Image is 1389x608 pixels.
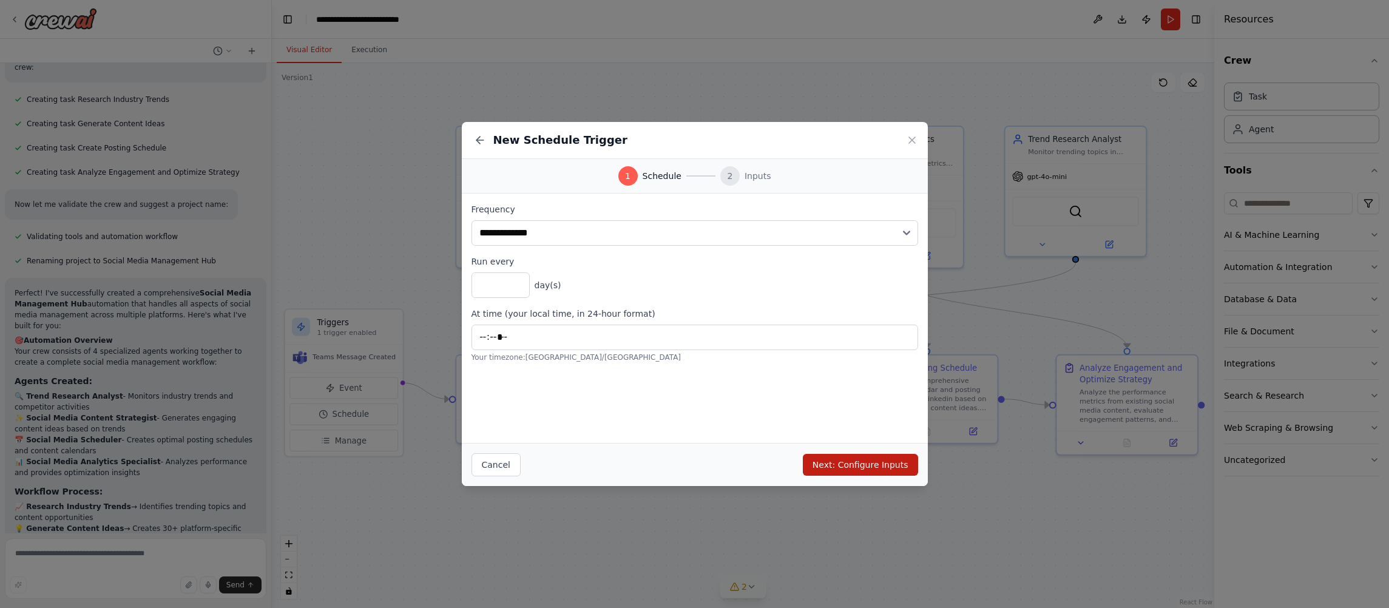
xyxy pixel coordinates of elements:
[471,308,918,320] label: At time (your local time, in 24-hour format)
[471,203,918,215] label: Frequency
[618,166,638,186] div: 1
[535,279,561,291] span: day(s)
[471,255,918,268] label: Run every
[493,132,627,149] h2: New Schedule Trigger
[745,170,771,182] span: Inputs
[471,353,918,362] p: Your timezone: [GEOGRAPHIC_DATA]/[GEOGRAPHIC_DATA]
[643,170,681,182] span: Schedule
[803,454,918,476] button: Next: Configure Inputs
[471,453,521,476] button: Cancel
[720,166,740,186] div: 2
